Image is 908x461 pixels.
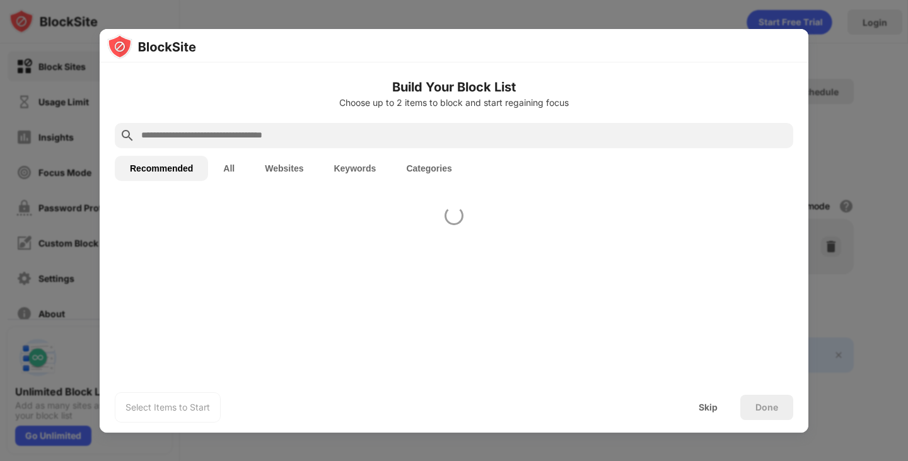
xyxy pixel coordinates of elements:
[318,156,391,181] button: Keywords
[250,156,318,181] button: Websites
[107,34,196,59] img: logo-blocksite.svg
[115,156,208,181] button: Recommended
[699,402,718,412] div: Skip
[125,401,210,414] div: Select Items to Start
[208,156,250,181] button: All
[115,98,793,108] div: Choose up to 2 items to block and start regaining focus
[115,78,793,96] h6: Build Your Block List
[391,156,467,181] button: Categories
[120,128,135,143] img: search.svg
[755,402,778,412] div: Done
